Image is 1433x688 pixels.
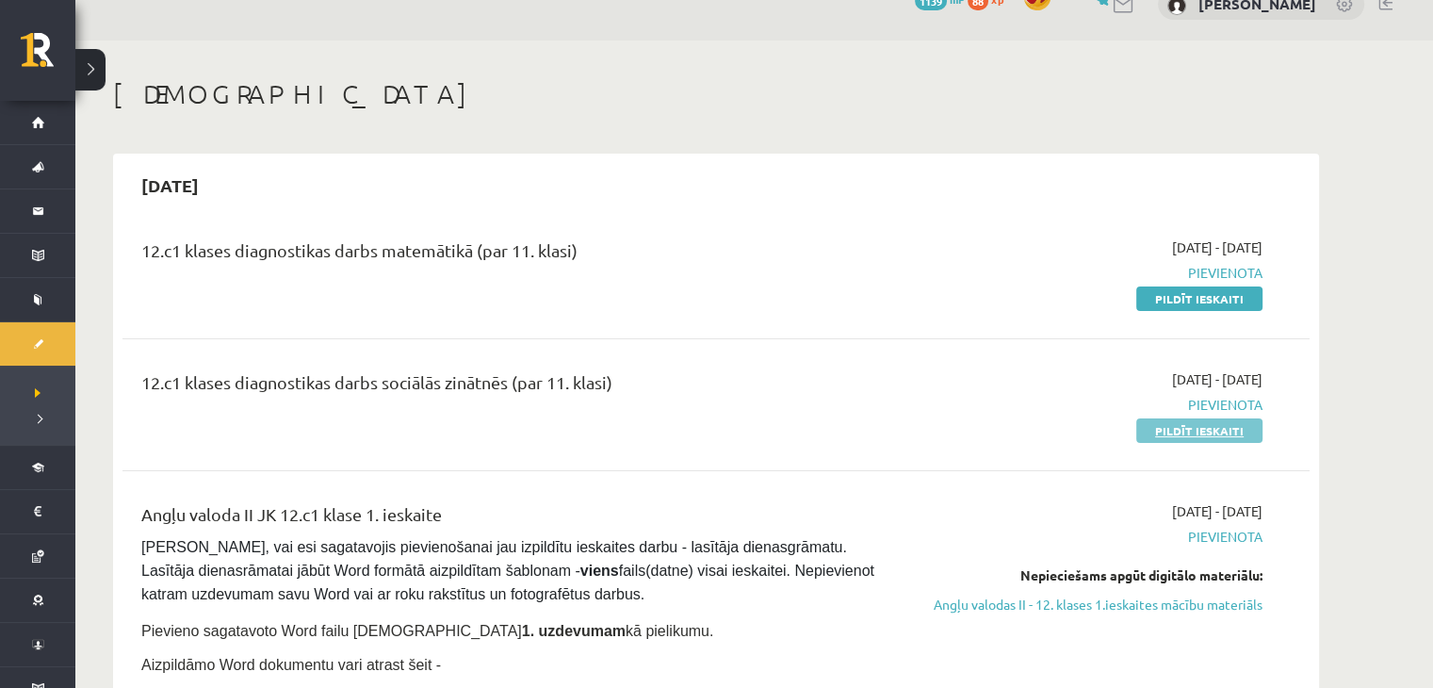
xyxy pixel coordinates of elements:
a: Pildīt ieskaiti [1136,418,1262,443]
span: [DATE] - [DATE] [1172,238,1262,257]
a: Angļu valodas II - 12. klases 1.ieskaites mācību materiāls [907,595,1262,614]
strong: 1. uzdevumam [522,623,626,639]
a: Rīgas 1. Tālmācības vidusskola [21,33,75,80]
div: 12.c1 klases diagnostikas darbs sociālās zinātnēs (par 11. klasi) [141,369,879,404]
div: Angļu valoda II JK 12.c1 klase 1. ieskaite [141,501,879,536]
span: Aizpildāmo Word dokumentu vari atrast šeit - [141,657,441,673]
span: [DATE] - [DATE] [1172,501,1262,521]
span: Pievienota [907,395,1262,415]
a: Pildīt ieskaiti [1136,287,1262,311]
h2: [DATE] [122,163,218,207]
span: [PERSON_NAME], vai esi sagatavojis pievienošanai jau izpildītu ieskaites darbu - lasītāja dienasg... [141,539,878,602]
h1: [DEMOGRAPHIC_DATA] [113,78,1319,110]
span: Pievienota [907,263,1262,283]
span: Pievienota [907,527,1262,547]
span: [DATE] - [DATE] [1172,369,1262,389]
div: Nepieciešams apgūt digitālo materiālu: [907,565,1262,585]
strong: viens [580,563,619,579]
span: Pievieno sagatavoto Word failu [DEMOGRAPHIC_DATA] kā pielikumu. [141,623,713,639]
div: 12.c1 klases diagnostikas darbs matemātikā (par 11. klasi) [141,238,879,272]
